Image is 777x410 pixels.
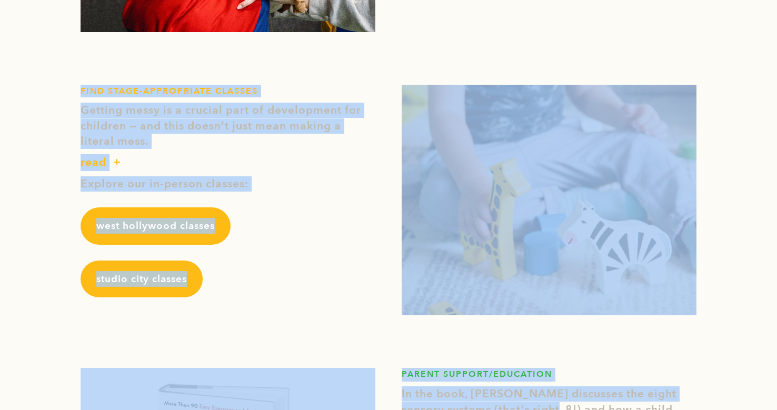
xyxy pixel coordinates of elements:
[81,154,106,171] p: read
[402,368,696,382] h1: PARENT SUPPORT/EDUCATION
[81,103,375,149] p: Getting messy is a crucial part of development for children — and this doesn’t just mean making a...
[81,207,231,244] a: west hollywood classes
[81,85,375,97] h1: FIND STAGE-APPROPRIATE CLASSES
[81,261,203,297] a: studio city classes
[81,176,375,192] p: Explore our in-person classes:
[96,219,215,233] span: west hollywood classes
[96,272,187,286] span: studio city classes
